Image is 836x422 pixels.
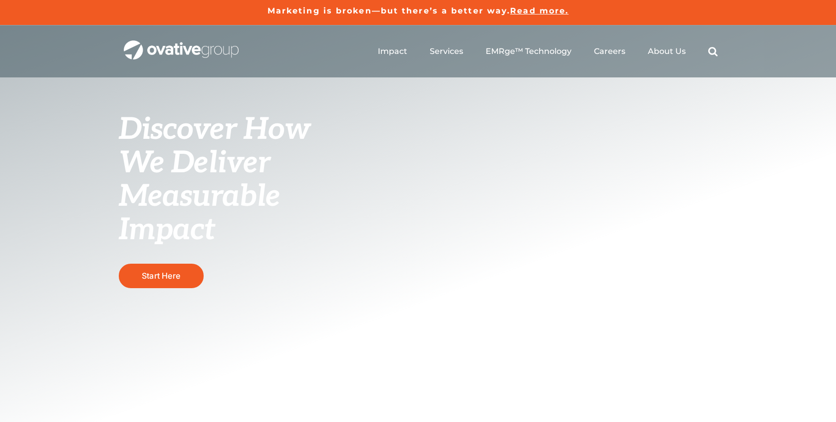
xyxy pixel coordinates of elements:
a: Marketing is broken—but there’s a better way. [268,6,511,15]
a: Read more. [510,6,568,15]
span: We Deliver Measurable Impact [119,145,280,248]
a: Careers [594,46,625,56]
a: OG_Full_horizontal_WHT [124,39,239,49]
a: Search [708,46,718,56]
span: Start Here [142,271,180,281]
span: Discover How [119,112,310,148]
a: Start Here [119,264,204,288]
a: Services [430,46,463,56]
a: Impact [378,46,407,56]
nav: Menu [378,35,718,67]
a: About Us [648,46,686,56]
a: EMRge™ Technology [486,46,571,56]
